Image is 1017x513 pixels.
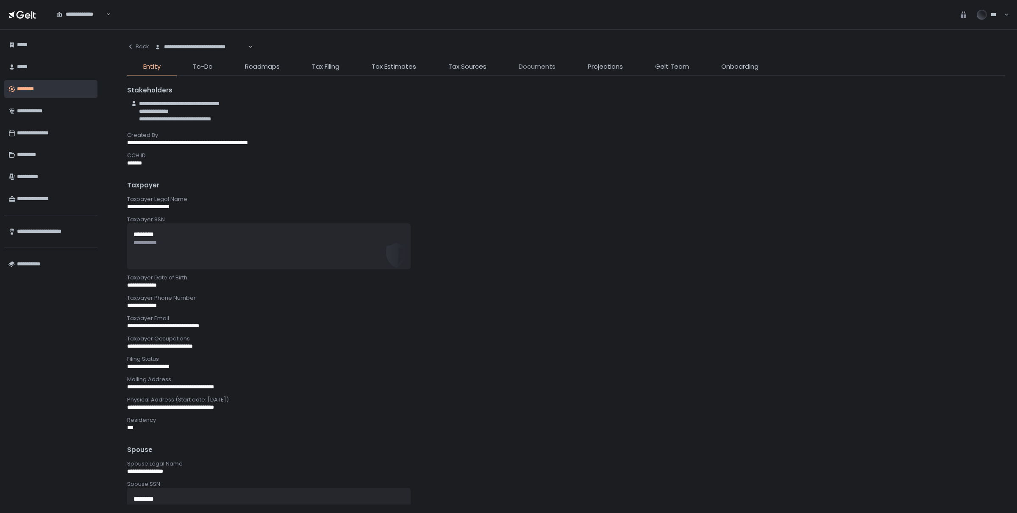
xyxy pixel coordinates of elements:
div: Spouse Legal Name [127,460,1005,468]
span: Onboarding [721,62,759,72]
div: Taxpayer Date of Birth [127,274,1005,282]
span: Roadmaps [245,62,280,72]
div: CCH ID [127,152,1005,159]
div: Spouse SSN [127,480,1005,488]
div: Search for option [51,6,111,23]
div: Search for option [149,38,253,56]
span: To-Do [193,62,213,72]
span: Tax Filing [312,62,339,72]
input: Search for option [247,43,247,51]
div: Back [127,43,149,50]
span: Tax Estimates [372,62,416,72]
div: Residency [127,416,1005,424]
div: Taxpayer Legal Name [127,195,1005,203]
span: Projections [588,62,623,72]
button: Back [127,38,149,55]
div: Taxpayer Occupations [127,335,1005,343]
div: Taxpayer Phone Number [127,294,1005,302]
div: Spouse [127,445,1005,455]
span: Tax Sources [448,62,486,72]
span: Documents [519,62,556,72]
div: Physical Address (Start date: [DATE]) [127,396,1005,404]
span: Entity [143,62,161,72]
div: Taxpayer [127,181,1005,190]
div: Stakeholders [127,86,1005,95]
div: Taxpayer Email [127,315,1005,322]
span: Gelt Team [655,62,689,72]
div: Filing Status [127,355,1005,363]
div: Created By [127,131,1005,139]
div: Mailing Address [127,376,1005,383]
div: Taxpayer SSN [127,216,1005,223]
